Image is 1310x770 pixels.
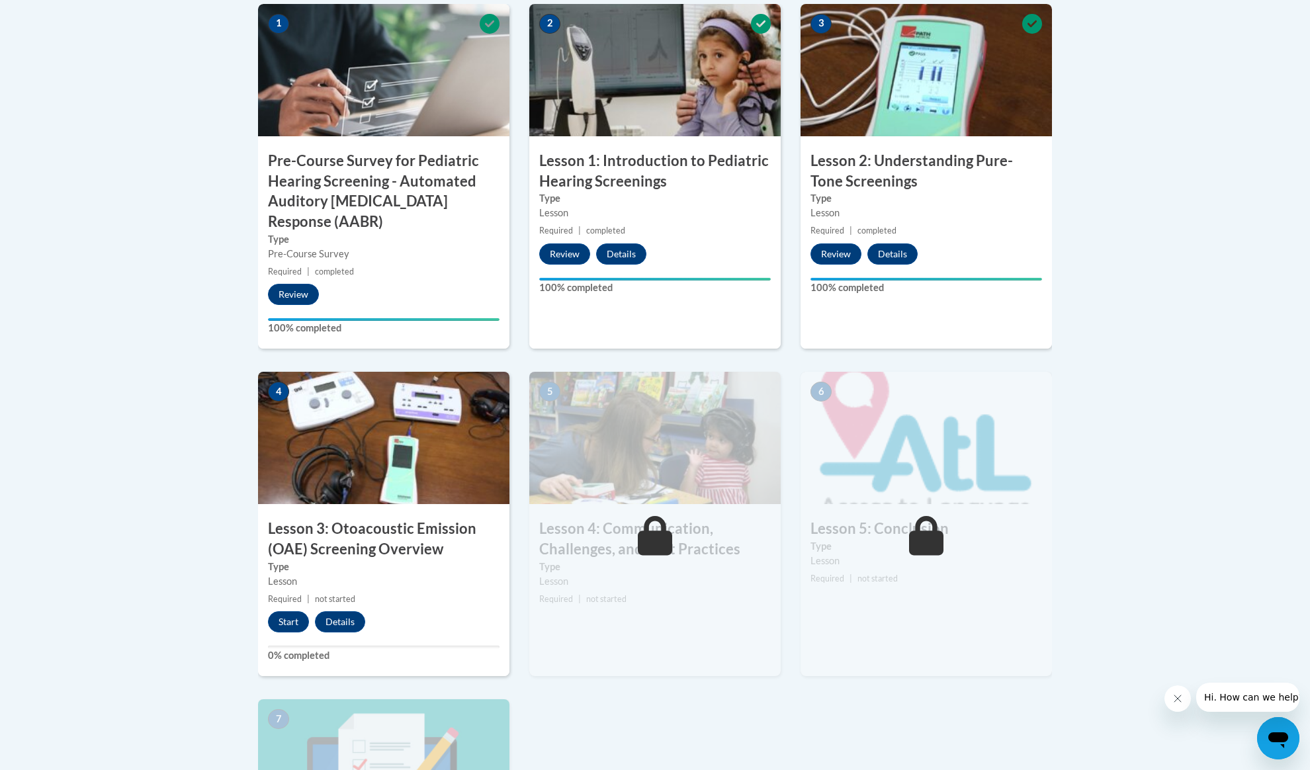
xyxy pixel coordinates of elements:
[8,9,107,20] span: Hi. How can we help?
[867,243,918,265] button: Details
[268,611,309,632] button: Start
[539,226,573,235] span: Required
[850,226,852,235] span: |
[307,267,310,277] span: |
[801,519,1052,539] h3: Lesson 5: Conclusion
[801,372,1052,504] img: Course Image
[1196,683,1299,712] iframe: Message from company
[539,206,771,220] div: Lesson
[268,232,500,247] label: Type
[268,318,500,321] div: Your progress
[850,574,852,583] span: |
[810,191,1042,206] label: Type
[315,594,355,604] span: not started
[268,648,500,663] label: 0% completed
[810,280,1042,295] label: 100% completed
[268,594,302,604] span: Required
[258,519,509,560] h3: Lesson 3: Otoacoustic Emission (OAE) Screening Overview
[810,206,1042,220] div: Lesson
[857,226,896,235] span: completed
[268,14,289,34] span: 1
[539,574,771,589] div: Lesson
[801,4,1052,136] img: Course Image
[258,372,509,504] img: Course Image
[596,243,646,265] button: Details
[810,382,832,402] span: 6
[1164,685,1191,712] iframe: Close message
[810,243,861,265] button: Review
[586,594,627,604] span: not started
[268,560,500,574] label: Type
[539,280,771,295] label: 100% completed
[307,594,310,604] span: |
[539,560,771,574] label: Type
[801,151,1052,192] h3: Lesson 2: Understanding Pure-Tone Screenings
[1257,717,1299,759] iframe: Button to launch messaging window
[586,226,625,235] span: completed
[529,4,781,136] img: Course Image
[315,267,354,277] span: completed
[529,519,781,560] h3: Lesson 4: Communication, Challenges, and Best Practices
[268,574,500,589] div: Lesson
[810,14,832,34] span: 3
[578,226,581,235] span: |
[268,709,289,729] span: 7
[810,226,844,235] span: Required
[810,554,1042,568] div: Lesson
[539,243,590,265] button: Review
[539,594,573,604] span: Required
[539,191,771,206] label: Type
[529,372,781,504] img: Course Image
[529,151,781,192] h3: Lesson 1: Introduction to Pediatric Hearing Screenings
[539,278,771,280] div: Your progress
[258,4,509,136] img: Course Image
[857,574,898,583] span: not started
[268,267,302,277] span: Required
[539,382,560,402] span: 5
[268,284,319,305] button: Review
[315,611,365,632] button: Details
[539,14,560,34] span: 2
[810,539,1042,554] label: Type
[268,321,500,335] label: 100% completed
[578,594,581,604] span: |
[810,574,844,583] span: Required
[268,382,289,402] span: 4
[258,151,509,232] h3: Pre-Course Survey for Pediatric Hearing Screening - Automated Auditory [MEDICAL_DATA] Response (A...
[810,278,1042,280] div: Your progress
[268,247,500,261] div: Pre-Course Survey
